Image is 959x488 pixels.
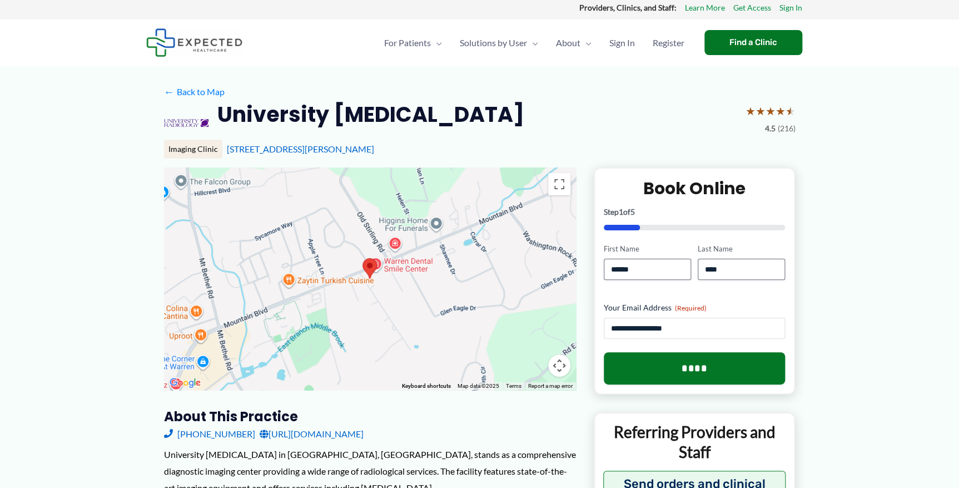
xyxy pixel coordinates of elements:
[630,207,635,216] span: 5
[167,376,203,390] a: Open this area in Google Maps (opens a new window)
[556,23,580,62] span: About
[733,1,771,15] a: Get Access
[164,140,222,159] div: Imaging Clinic
[604,244,691,254] label: First Name
[164,83,225,100] a: ←Back to Map
[704,30,802,55] a: Find a Clinic
[766,101,776,121] span: ★
[604,208,786,216] p: Step of
[698,244,785,254] label: Last Name
[776,101,786,121] span: ★
[786,101,796,121] span: ★
[604,178,786,199] h2: Book Online
[765,121,776,136] span: 4.5
[685,1,725,15] a: Learn More
[167,376,203,390] img: Google
[384,23,431,62] span: For Patients
[756,101,766,121] span: ★
[653,23,684,62] span: Register
[600,23,644,62] a: Sign In
[260,426,364,442] a: [URL][DOMAIN_NAME]
[227,144,374,154] a: [STREET_ADDRESS][PERSON_NAME]
[402,382,451,390] button: Keyboard shortcuts
[527,23,538,62] span: Menu Toggle
[460,23,527,62] span: Solutions by User
[548,173,570,195] button: Toggle fullscreen view
[164,86,175,97] span: ←
[375,23,693,62] nav: Primary Site Navigation
[579,3,677,12] strong: Providers, Clinics, and Staff:
[580,23,592,62] span: Menu Toggle
[746,101,756,121] span: ★
[779,1,802,15] a: Sign In
[164,408,576,425] h3: About this practice
[604,302,786,313] label: Your Email Address
[675,304,707,312] span: (Required)
[619,207,623,216] span: 1
[528,383,573,389] a: Report a map error
[375,23,451,62] a: For PatientsMenu Toggle
[547,23,600,62] a: AboutMenu Toggle
[451,23,547,62] a: Solutions by UserMenu Toggle
[431,23,442,62] span: Menu Toggle
[146,28,242,57] img: Expected Healthcare Logo - side, dark font, small
[644,23,693,62] a: Register
[548,354,570,377] button: Map camera controls
[603,422,786,462] p: Referring Providers and Staff
[164,426,255,442] a: [PHONE_NUMBER]
[458,383,499,389] span: Map data ©2025
[609,23,635,62] span: Sign In
[217,101,524,128] h2: University [MEDICAL_DATA]
[506,383,521,389] a: Terms (opens in new tab)
[778,121,796,136] span: (216)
